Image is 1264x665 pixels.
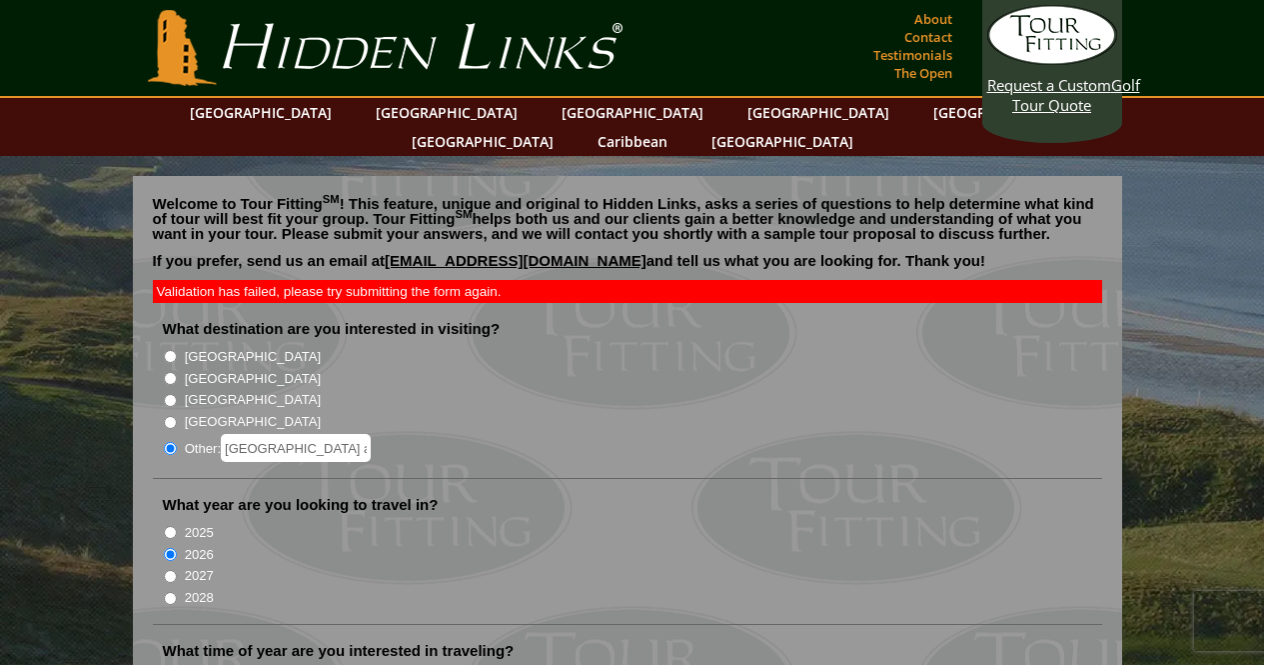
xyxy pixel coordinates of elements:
a: [EMAIL_ADDRESS][DOMAIN_NAME] [385,252,646,269]
a: Contact [899,23,957,51]
p: Welcome to Tour Fitting ! This feature, unique and original to Hidden Links, asks a series of que... [153,196,1102,241]
label: [GEOGRAPHIC_DATA] [185,390,321,410]
label: Other: [185,434,371,462]
a: [GEOGRAPHIC_DATA] [737,98,899,127]
label: [GEOGRAPHIC_DATA] [185,412,321,432]
label: 2027 [185,566,214,586]
a: [GEOGRAPHIC_DATA] [366,98,528,127]
sup: SM [323,193,340,205]
a: [GEOGRAPHIC_DATA] [180,98,342,127]
a: About [909,5,957,33]
a: [GEOGRAPHIC_DATA] [923,98,1085,127]
label: What time of year are you interested in traveling? [163,641,515,661]
a: The Open [889,59,957,87]
a: Testimonials [868,41,957,69]
p: If you prefer, send us an email at and tell us what you are looking for. Thank you! [153,253,1102,283]
a: [GEOGRAPHIC_DATA] [552,98,713,127]
div: Validation has failed, please try submitting the form again. [153,280,1102,303]
label: [GEOGRAPHIC_DATA] [185,347,321,367]
label: [GEOGRAPHIC_DATA] [185,369,321,389]
a: [GEOGRAPHIC_DATA] [402,127,564,156]
a: Request a CustomGolf Tour Quote [987,5,1117,115]
label: 2026 [185,545,214,565]
sup: SM [456,208,473,220]
span: Request a Custom [987,75,1111,95]
a: Caribbean [588,127,677,156]
label: What destination are you interested in visiting? [163,319,501,339]
label: What year are you looking to travel in? [163,495,439,515]
label: 2028 [185,588,214,608]
label: 2025 [185,523,214,543]
input: Other: [221,434,371,462]
a: [GEOGRAPHIC_DATA] [701,127,863,156]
